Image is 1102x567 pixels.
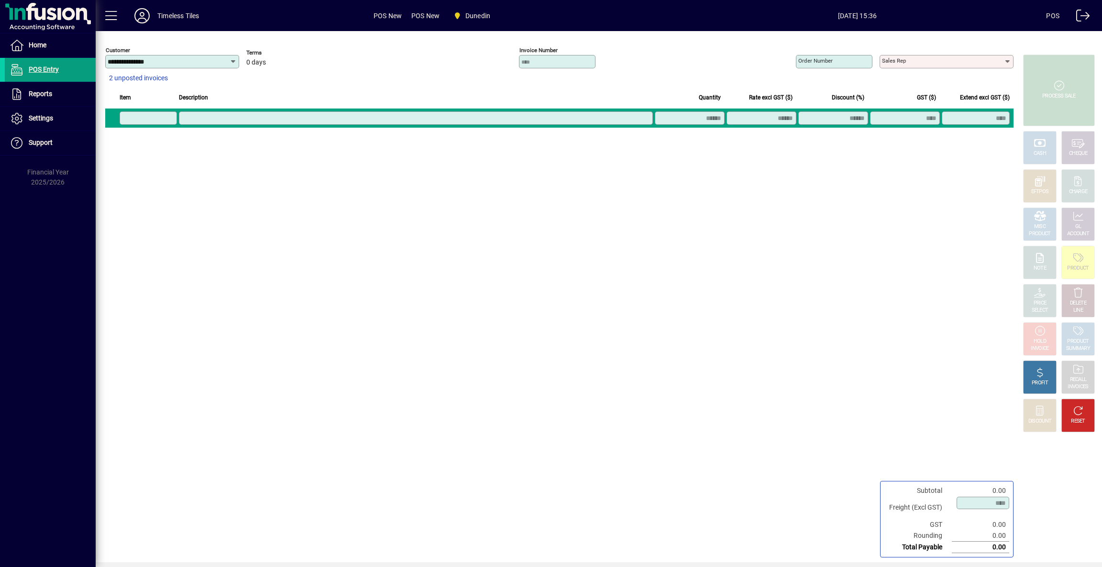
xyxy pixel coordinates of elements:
td: Rounding [884,530,952,542]
div: CHARGE [1069,188,1088,196]
span: 2 unposted invoices [109,73,168,83]
span: POS Entry [29,65,59,73]
span: Home [29,41,46,49]
td: Freight (Excl GST) [884,496,952,519]
div: CHEQUE [1069,150,1087,157]
div: PRODUCT [1067,338,1089,345]
td: 0.00 [952,530,1009,542]
span: Rate excl GST ($) [749,92,793,103]
div: MISC [1034,223,1046,230]
span: POS New [374,8,402,23]
td: 0.00 [952,542,1009,553]
div: PRICE [1034,300,1047,307]
div: DELETE [1070,300,1086,307]
span: POS New [411,8,440,23]
a: Settings [5,107,96,131]
span: GST ($) [917,92,936,103]
span: Discount (%) [832,92,864,103]
button: 2 unposted invoices [105,70,172,87]
td: GST [884,519,952,530]
div: INVOICES [1068,383,1088,391]
div: EFTPOS [1031,188,1049,196]
span: Terms [246,50,304,56]
span: Reports [29,90,52,98]
div: PROFIT [1032,380,1048,387]
span: Quantity [699,92,721,103]
span: Support [29,139,53,146]
div: INVOICE [1031,345,1048,352]
div: ACCOUNT [1067,230,1089,238]
span: Description [179,92,208,103]
div: GL [1075,223,1081,230]
div: DISCOUNT [1028,418,1051,425]
span: Settings [29,114,53,122]
div: PRODUCT [1067,265,1089,272]
a: Home [5,33,96,57]
div: NOTE [1034,265,1046,272]
div: HOLD [1034,338,1046,345]
div: LINE [1073,307,1083,314]
mat-label: Invoice number [519,47,558,54]
div: RECALL [1070,376,1087,383]
td: Subtotal [884,485,952,496]
mat-label: Customer [106,47,130,54]
div: SELECT [1032,307,1048,314]
span: 0 days [246,59,266,66]
span: Item [120,92,131,103]
div: PROCESS SALE [1042,93,1076,100]
div: RESET [1071,418,1085,425]
a: Logout [1069,2,1090,33]
mat-label: Sales rep [882,57,906,64]
button: Profile [127,7,157,24]
div: POS [1046,8,1059,23]
div: CASH [1034,150,1046,157]
span: Dunedin [465,8,490,23]
span: [DATE] 15:36 [669,8,1047,23]
div: PRODUCT [1029,230,1050,238]
span: Dunedin [449,7,494,24]
div: SUMMARY [1066,345,1090,352]
a: Support [5,131,96,155]
div: Timeless Tiles [157,8,199,23]
span: Extend excl GST ($) [960,92,1010,103]
mat-label: Order number [798,57,833,64]
td: Total Payable [884,542,952,553]
td: 0.00 [952,519,1009,530]
td: 0.00 [952,485,1009,496]
a: Reports [5,82,96,106]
